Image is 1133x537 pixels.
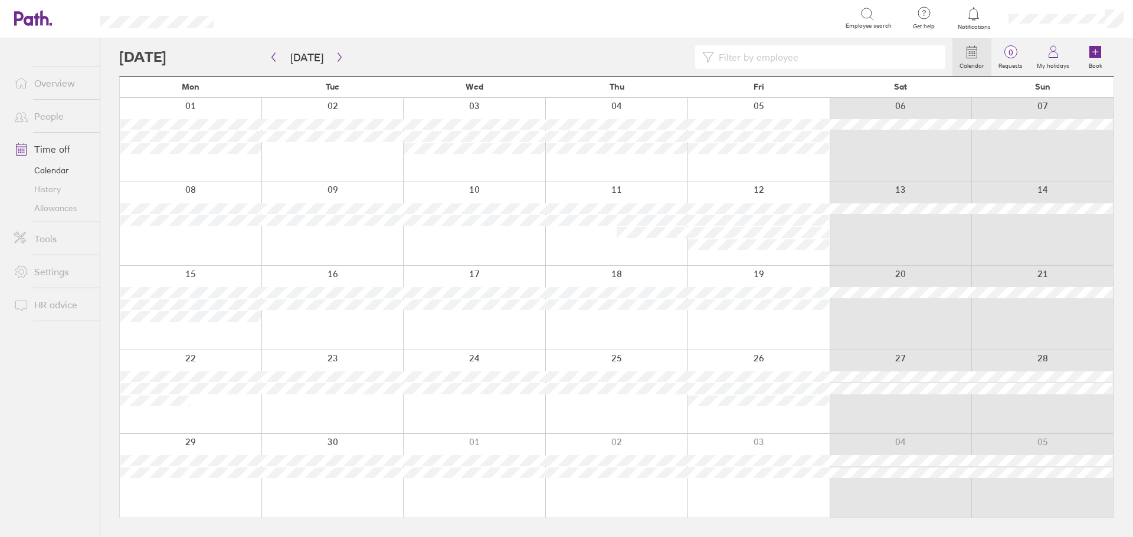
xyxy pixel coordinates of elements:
a: Notifications [955,6,993,31]
a: Tools [5,227,100,251]
a: Allowances [5,199,100,218]
span: Wed [466,82,483,91]
span: Thu [610,82,624,91]
span: Sun [1035,82,1050,91]
span: Employee search [846,22,892,29]
a: Book [1076,38,1114,76]
span: Mon [182,82,199,91]
span: Get help [905,23,943,30]
a: Calendar [952,38,991,76]
label: Requests [991,59,1030,70]
span: 0 [991,48,1030,57]
a: Calendar [5,161,100,180]
a: Overview [5,71,100,95]
span: Fri [754,82,764,91]
label: Calendar [952,59,991,70]
span: Tue [326,82,339,91]
div: Search [245,12,276,23]
a: Settings [5,260,100,284]
a: History [5,180,100,199]
a: 0Requests [991,38,1030,76]
span: Sat [894,82,907,91]
label: Book [1082,59,1109,70]
input: Filter by employee [714,46,938,68]
a: Time off [5,137,100,161]
a: My holidays [1030,38,1076,76]
a: HR advice [5,293,100,317]
label: My holidays [1030,59,1076,70]
a: People [5,104,100,128]
span: Notifications [955,24,993,31]
button: [DATE] [281,48,333,67]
